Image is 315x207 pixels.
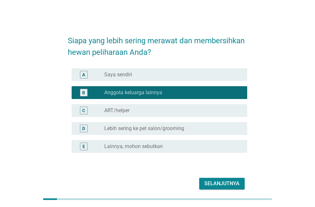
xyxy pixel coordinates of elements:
[104,71,132,78] label: Saya sendiri
[68,29,247,58] h2: Siapa yang lebih sering merawat dan membersihkan hewan peliharaan Anda?
[104,107,130,114] label: ART/helper
[82,71,85,78] div: A
[82,89,85,96] div: B
[104,125,184,132] label: Lebih sering ke pet salon/grooming
[82,125,85,132] div: D
[82,107,85,114] div: C
[83,143,85,150] div: E
[204,180,240,187] div: Selanjutnya
[104,89,162,96] label: Anggota keluarga lainnya
[104,143,163,150] label: Lainnya, mohon sebutkan
[199,178,245,189] button: Selanjutnya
